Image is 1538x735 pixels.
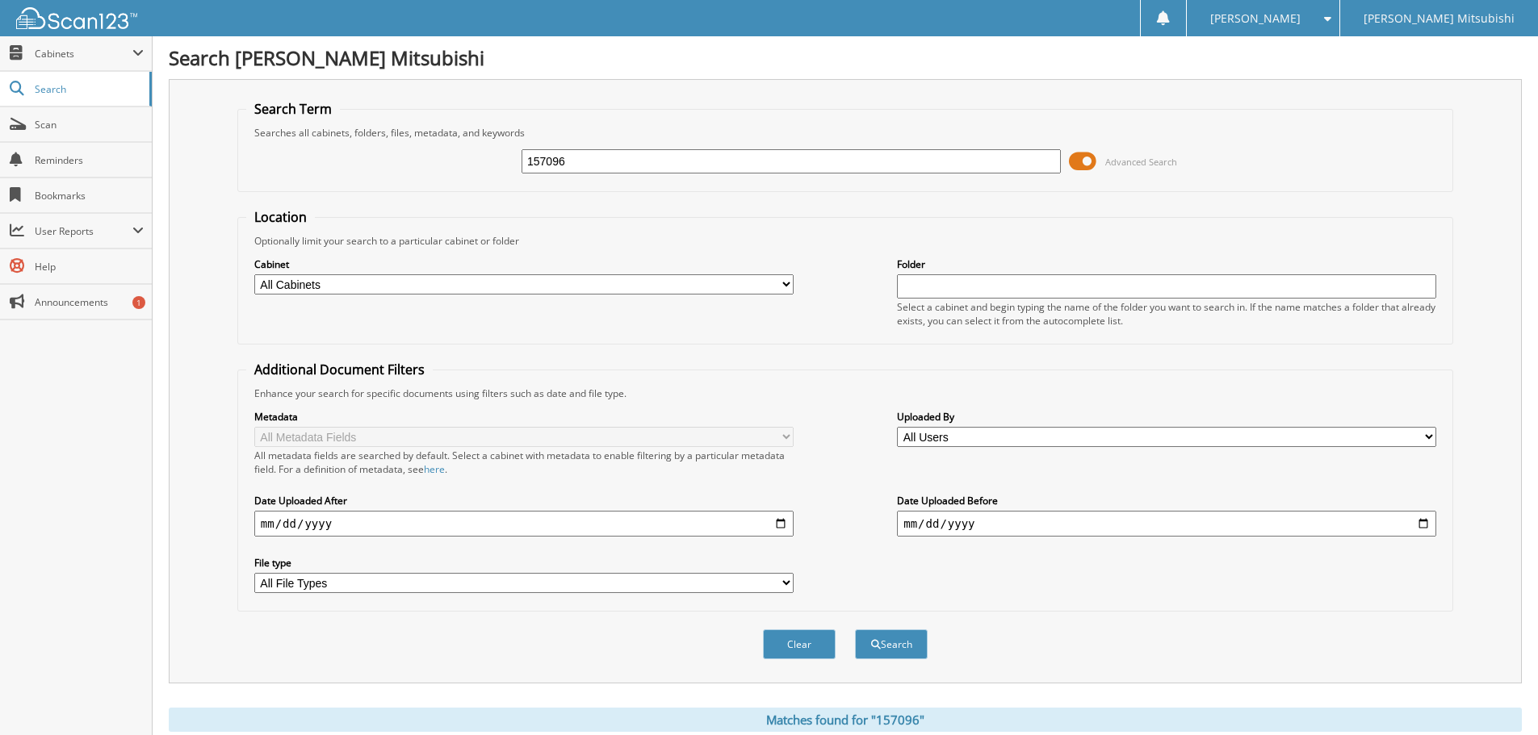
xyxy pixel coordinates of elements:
span: Help [35,260,144,274]
label: Cabinet [254,257,794,271]
label: File type [254,556,794,570]
button: Clear [763,629,836,659]
label: Date Uploaded Before [897,494,1436,507]
span: Advanced Search [1105,156,1177,168]
legend: Location [246,208,315,226]
div: Optionally limit your search to a particular cabinet or folder [246,234,1444,248]
span: User Reports [35,224,132,238]
div: Searches all cabinets, folders, files, metadata, and keywords [246,126,1444,140]
span: [PERSON_NAME] [1210,14,1301,23]
input: start [254,511,794,537]
input: end [897,511,1436,537]
div: Enhance your search for specific documents using filters such as date and file type. [246,386,1444,400]
label: Uploaded By [897,410,1436,424]
span: Reminders [35,153,144,167]
legend: Search Term [246,100,340,118]
span: Bookmarks [35,189,144,203]
div: 1 [132,296,145,309]
div: All metadata fields are searched by default. Select a cabinet with metadata to enable filtering b... [254,449,794,476]
div: Select a cabinet and begin typing the name of the folder you want to search in. If the name match... [897,300,1436,328]
h1: Search [PERSON_NAME] Mitsubishi [169,44,1522,71]
legend: Additional Document Filters [246,361,433,378]
button: Search [855,629,928,659]
div: Matches found for "157096" [169,708,1522,732]
label: Folder [897,257,1436,271]
span: [PERSON_NAME] Mitsubishi [1364,14,1515,23]
label: Date Uploaded After [254,494,794,507]
span: Announcements [35,295,144,309]
a: here [424,462,445,476]
span: Scan [35,118,144,132]
span: Cabinets [35,47,132,61]
label: Metadata [254,410,794,424]
span: Search [35,82,141,96]
img: scan123-logo-white.svg [16,7,137,29]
